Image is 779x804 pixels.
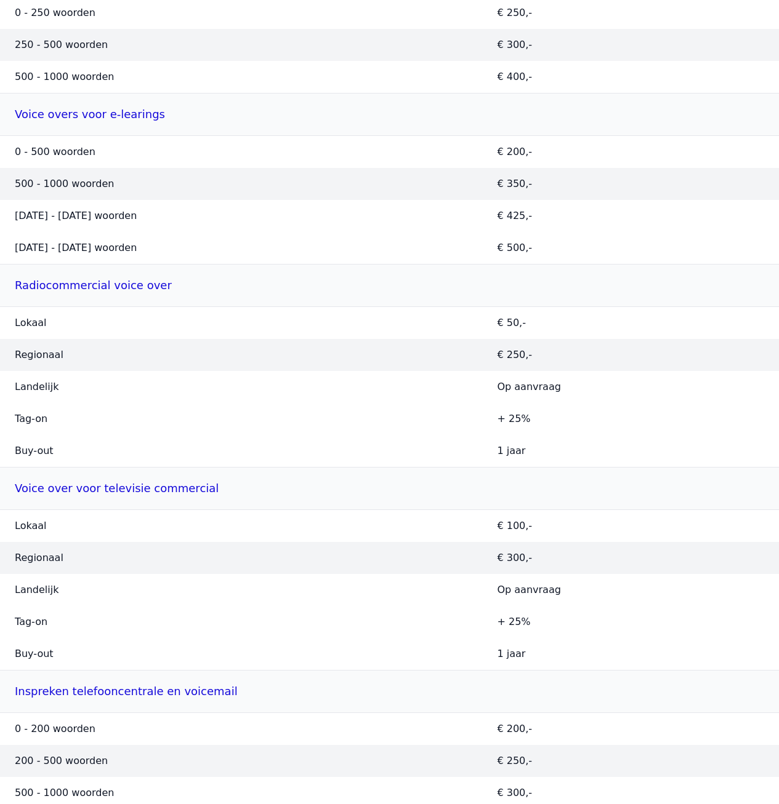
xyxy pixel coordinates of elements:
[482,510,779,543] td: € 100,-
[15,475,764,502] h3: Voice over voor televisie commercial
[482,136,779,169] td: € 200,-
[482,307,779,340] td: € 50,-
[482,638,779,671] td: 1 jaar
[482,606,779,638] td: + 25%
[482,29,779,61] td: € 300,-
[482,574,779,606] td: Op aanvraag
[482,542,779,574] td: € 300,-
[15,678,764,705] h3: Inspreken telefooncentrale en voicemail
[482,371,779,403] td: Op aanvraag
[15,101,764,128] h3: Voice overs voor e-learings
[482,435,779,468] td: 1 jaar
[482,339,779,371] td: € 250,-
[15,272,764,299] h3: Radiocommercial voice over
[482,200,779,232] td: € 425,-
[482,61,779,94] td: € 400,-
[482,232,779,265] td: € 500,-
[482,168,779,200] td: € 350,-
[482,713,779,746] td: € 200,-
[482,745,779,777] td: € 250,-
[482,403,779,435] td: + 25%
